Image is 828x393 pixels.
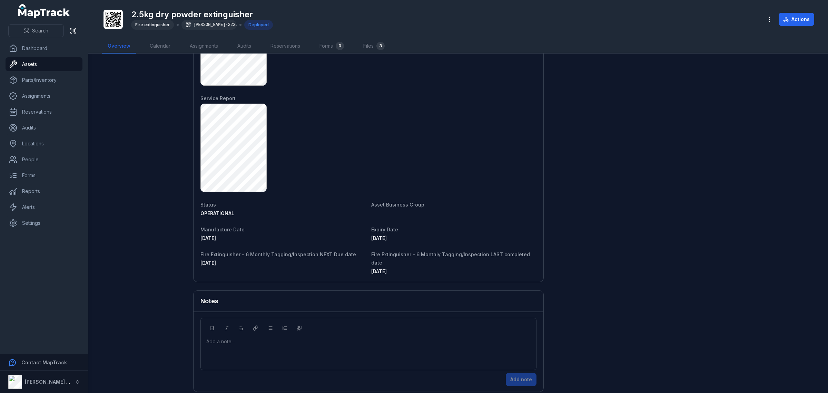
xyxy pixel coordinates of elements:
a: Forms [6,169,82,182]
time: 5/1/2025, 12:00:00 AM [371,268,387,274]
span: [DATE] [371,235,387,241]
a: Assignments [6,89,82,103]
a: Dashboard [6,41,82,55]
a: Alerts [6,200,82,214]
button: Actions [779,13,814,26]
a: Parts/Inventory [6,73,82,87]
h3: Notes [200,296,218,306]
a: Reports [6,184,82,198]
a: Calendar [144,39,176,54]
span: Status [200,202,216,208]
span: OPERATIONAL [200,210,234,216]
h1: 2.5kg dry powder extinguisher [131,9,273,20]
strong: [PERSON_NAME] Air [25,379,73,385]
span: [DATE] [200,260,216,266]
span: Expiry Date [371,227,398,232]
a: Assignments [184,39,224,54]
time: 3/31/2025, 12:00:00 AM [200,235,216,241]
div: 0 [336,42,344,50]
a: Reservations [265,39,306,54]
span: Manufacture Date [200,227,245,232]
a: Locations [6,137,82,151]
a: MapTrack [18,4,70,18]
a: Audits [6,121,82,135]
a: People [6,153,82,166]
span: Fire extinguisher [135,22,170,27]
span: Asset Business Group [371,202,424,208]
span: Fire Extinguisher - 6 Monthly Tagging/Inspection NEXT Due date [200,251,356,257]
span: [DATE] [371,268,387,274]
div: 3 [376,42,385,50]
span: [DATE] [200,235,216,241]
a: Files3 [358,39,390,54]
a: Audits [232,39,257,54]
strong: Contact MapTrack [21,360,67,365]
div: [PERSON_NAME]-2225 [181,20,237,30]
span: Service Report [200,95,236,101]
a: Settings [6,216,82,230]
a: Reservations [6,105,82,119]
button: Search [8,24,64,37]
span: Fire Extinguisher - 6 Monthly Tagging/Inspection LAST completed date [371,251,530,266]
a: Overview [102,39,136,54]
div: Deployed [244,20,273,30]
span: Search [32,27,48,34]
time: 11/1/2025, 12:00:00 AM [200,260,216,266]
a: Forms0 [314,39,349,54]
time: 3/31/2028, 12:00:00 AM [371,235,387,241]
a: Assets [6,57,82,71]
